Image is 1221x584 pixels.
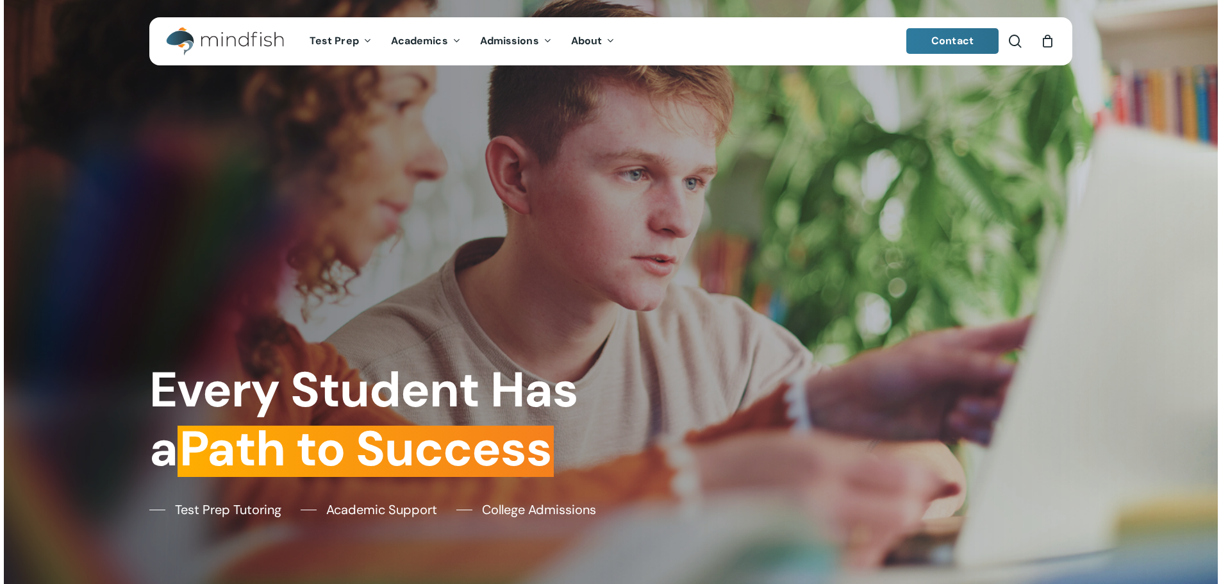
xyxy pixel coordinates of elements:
[149,17,1072,65] header: Main Menu
[482,500,596,519] span: College Admissions
[300,36,381,47] a: Test Prep
[310,34,359,47] span: Test Prep
[456,500,596,519] a: College Admissions
[931,34,974,47] span: Contact
[561,36,625,47] a: About
[326,500,437,519] span: Academic Support
[149,500,281,519] a: Test Prep Tutoring
[301,500,437,519] a: Academic Support
[300,17,624,65] nav: Main Menu
[391,34,448,47] span: Academics
[178,417,554,481] em: Path to Success
[906,28,999,54] a: Contact
[480,34,539,47] span: Admissions
[149,361,601,478] h1: Every Student Has a
[175,500,281,519] span: Test Prep Tutoring
[571,34,602,47] span: About
[381,36,470,47] a: Academics
[470,36,561,47] a: Admissions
